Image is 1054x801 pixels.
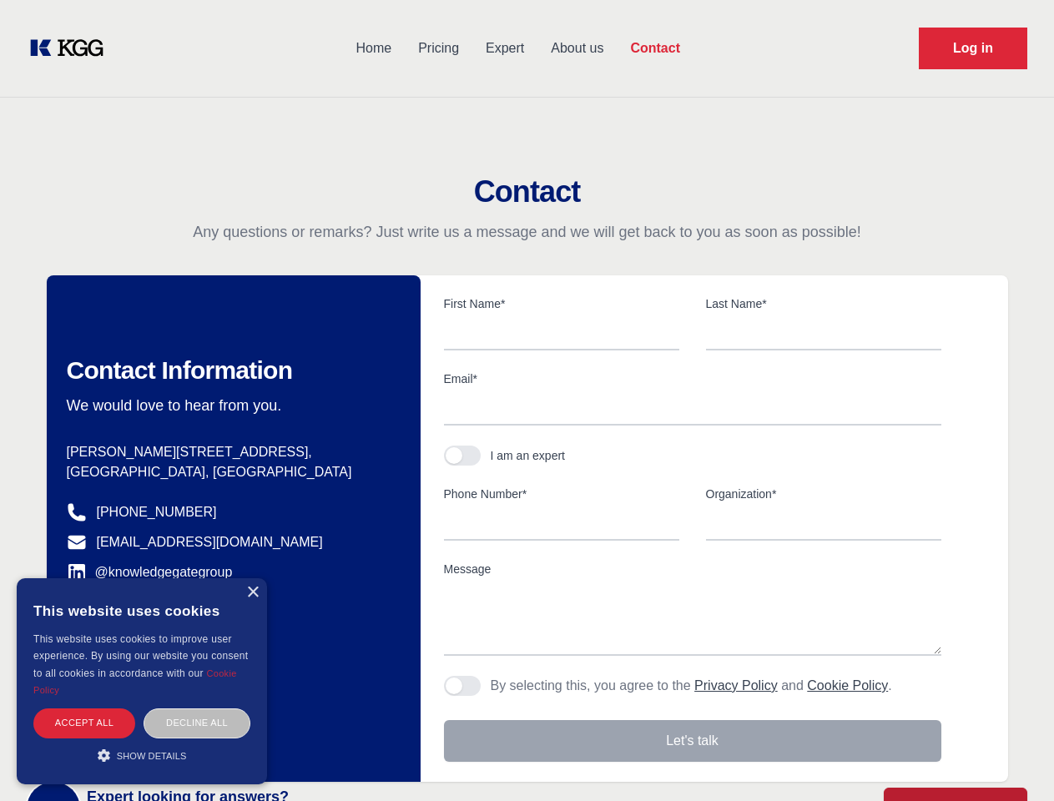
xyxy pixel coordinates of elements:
a: @knowledgegategroup [67,562,233,582]
div: This website uses cookies [33,591,250,631]
a: Cookie Policy [807,678,888,693]
a: Pricing [405,27,472,70]
button: Let's talk [444,720,941,762]
h2: Contact Information [67,355,394,385]
a: Cookie Policy [33,668,237,695]
p: [GEOGRAPHIC_DATA], [GEOGRAPHIC_DATA] [67,462,394,482]
label: Last Name* [706,295,941,312]
a: KOL Knowledge Platform: Talk to Key External Experts (KEE) [27,35,117,62]
a: Request Demo [919,28,1027,69]
iframe: Chat Widget [971,721,1054,801]
div: Accept all [33,708,135,738]
a: Expert [472,27,537,70]
h2: Contact [20,175,1034,209]
a: Contact [617,27,693,70]
label: Email* [444,370,941,387]
a: About us [537,27,617,70]
span: Show details [117,751,187,761]
a: [EMAIL_ADDRESS][DOMAIN_NAME] [97,532,323,552]
label: Message [444,561,941,577]
a: Home [342,27,405,70]
label: Organization* [706,486,941,502]
div: Close [246,587,259,599]
div: Show details [33,747,250,763]
label: Phone Number* [444,486,679,502]
p: By selecting this, you agree to the and . [491,676,892,696]
a: [PHONE_NUMBER] [97,502,217,522]
p: We would love to hear from you. [67,395,394,416]
span: This website uses cookies to improve user experience. By using our website you consent to all coo... [33,633,248,679]
div: I am an expert [491,447,566,464]
p: [PERSON_NAME][STREET_ADDRESS], [67,442,394,462]
div: Decline all [144,708,250,738]
a: Privacy Policy [694,678,778,693]
p: Any questions or remarks? Just write us a message and we will get back to you as soon as possible! [20,222,1034,242]
label: First Name* [444,295,679,312]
